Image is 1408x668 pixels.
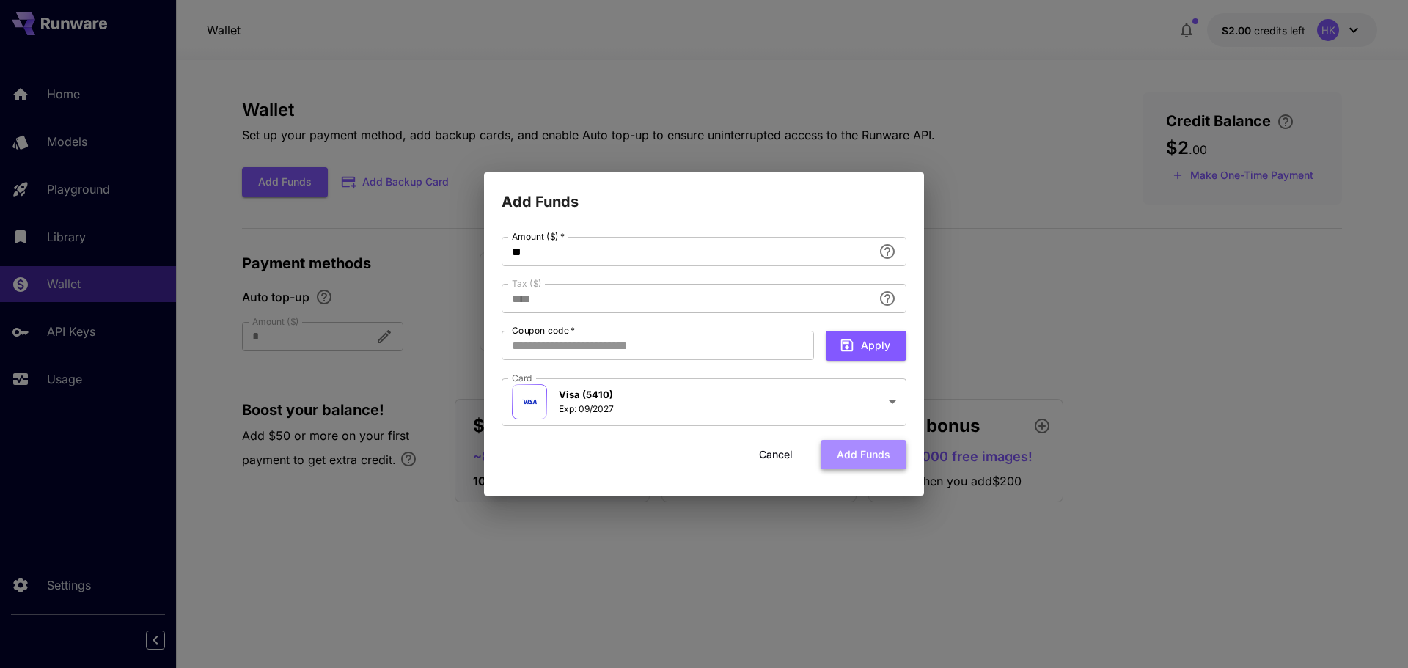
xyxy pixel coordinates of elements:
[743,440,809,470] button: Cancel
[559,388,614,403] p: Visa (5410)
[821,440,906,470] button: Add funds
[512,277,542,290] label: Tax ($)
[512,372,532,384] label: Card
[512,324,575,337] label: Coupon code
[559,403,614,416] p: Exp: 09/2027
[826,331,906,361] button: Apply
[512,230,565,243] label: Amount ($)
[484,172,924,213] h2: Add Funds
